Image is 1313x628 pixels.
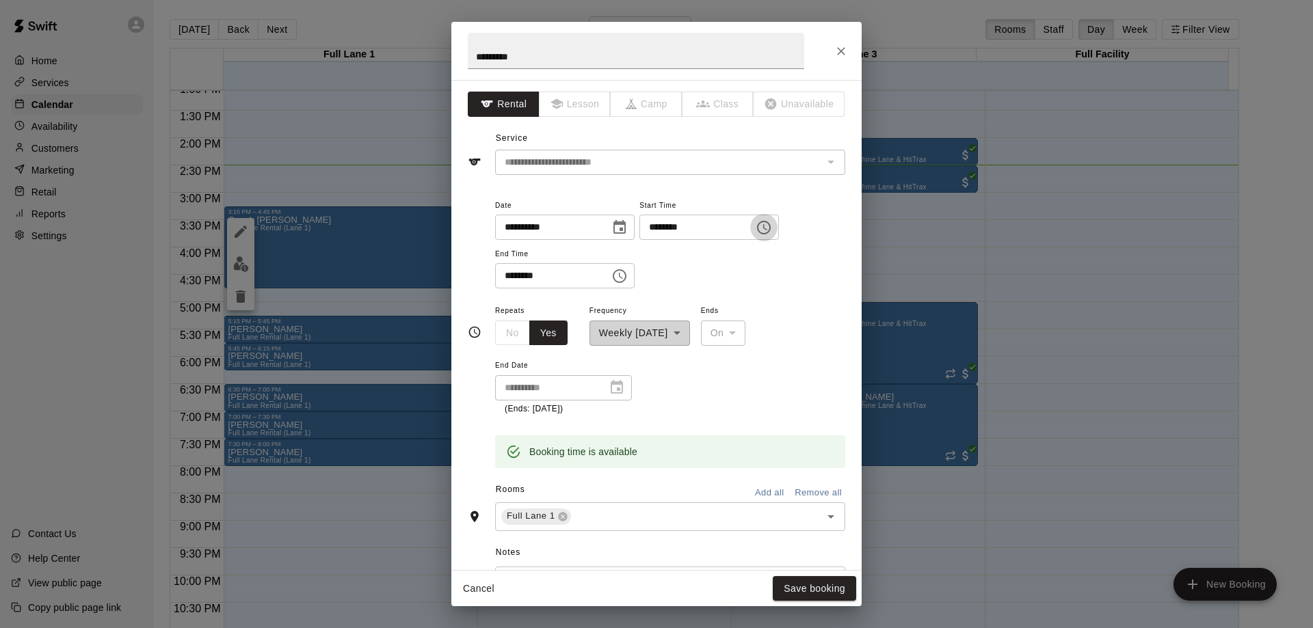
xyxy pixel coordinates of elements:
[468,155,481,169] svg: Service
[495,245,635,264] span: End Time
[468,325,481,339] svg: Timing
[750,214,778,241] button: Choose time, selected time is 3:15 PM
[468,510,481,523] svg: Rooms
[589,302,690,320] span: Frequency
[821,507,840,526] button: Open
[639,197,779,215] span: Start Time
[468,92,540,117] button: Rental
[495,197,635,215] span: Date
[682,92,754,117] span: The type of an existing booking cannot be changed
[495,302,579,320] span: Repeats
[791,482,845,504] button: Remove all
[529,320,568,346] button: Yes
[773,576,856,601] button: Save booking
[606,214,633,241] button: Choose date, selected date is Oct 15, 2025
[501,509,560,523] span: Full Lane 1
[611,92,682,117] span: The type of an existing booking cannot be changed
[505,402,622,416] p: (Ends: [DATE])
[495,357,632,375] span: End Date
[495,320,568,346] div: outlined button group
[701,320,746,346] div: On
[529,439,637,464] div: Booking time is available
[457,576,501,601] button: Cancel
[747,482,791,504] button: Add all
[496,542,845,564] span: Notes
[540,92,611,117] span: The type of an existing booking cannot be changed
[754,92,845,117] span: The type of an existing booking cannot be changed
[495,150,845,175] div: The service of an existing booking cannot be changed
[701,302,746,320] span: Ends
[606,262,633,290] button: Choose time, selected time is 4:45 PM
[496,484,525,494] span: Rooms
[496,133,528,143] span: Service
[829,39,853,64] button: Close
[501,508,571,525] div: Full Lane 1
